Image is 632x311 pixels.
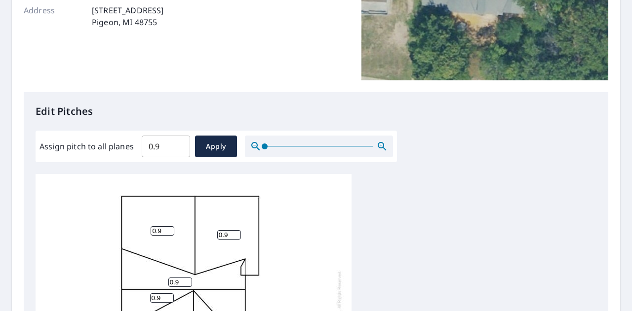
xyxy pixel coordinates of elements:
p: Address [24,4,83,28]
label: Assign pitch to all planes [39,140,134,152]
p: [STREET_ADDRESS] Pigeon, MI 48755 [92,4,163,28]
span: Apply [203,140,229,153]
input: 00.0 [142,133,190,160]
button: Apply [195,136,237,157]
p: Edit Pitches [36,104,596,119]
